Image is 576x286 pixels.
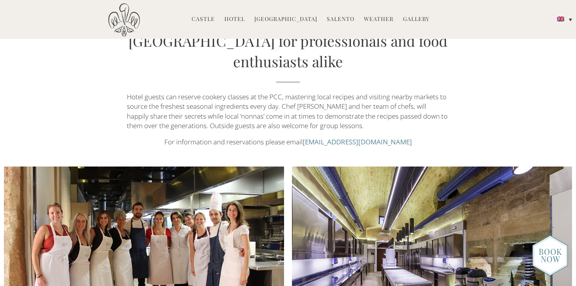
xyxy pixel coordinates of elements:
p: For information and reservations please email [127,137,450,147]
p: Hotel guests can reserve cookery classes at the PCC, mastering local recipes and visiting nearby ... [127,92,450,131]
img: new-booknow.png [532,235,568,276]
a: Gallery [403,15,429,24]
a: Weather [364,15,393,24]
img: Castello di Ugento [108,3,140,37]
a: Hotel [224,15,245,24]
a: [GEOGRAPHIC_DATA] [254,15,317,24]
a: Castle [192,15,215,24]
a: [EMAIL_ADDRESS][DOMAIN_NAME] [303,137,412,146]
a: Salento [327,15,354,24]
img: English [557,17,564,21]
